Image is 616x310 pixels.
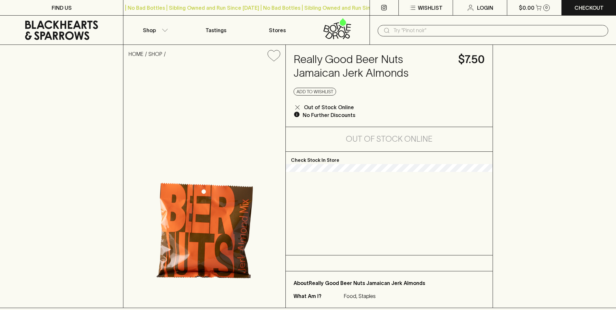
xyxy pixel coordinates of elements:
[52,4,72,12] p: FIND US
[206,26,226,34] p: Tastings
[265,47,283,64] button: Add to wishlist
[294,279,484,287] p: About Really Good Beer Nuts Jamaican Jerk Almonds
[286,152,492,164] p: Check Stock In Store
[519,4,534,12] p: $0.00
[294,292,342,300] p: What Am I?
[304,103,354,111] p: Out of Stock Online
[269,26,286,34] p: Stores
[143,26,156,34] p: Shop
[246,16,308,45] a: Stores
[574,4,604,12] p: Checkout
[346,134,433,144] h5: Out of Stock Online
[129,51,144,57] a: HOME
[344,292,376,300] p: Food, Staples
[477,4,493,12] p: Login
[294,88,336,96] button: Add to wishlist
[458,53,485,66] h4: $7.50
[148,51,162,57] a: SHOP
[185,16,246,45] a: Tastings
[294,53,450,80] h4: Really Good Beer Nuts Jamaican Jerk Almonds
[123,67,285,308] img: 33688.png
[545,6,548,9] p: 0
[418,4,443,12] p: Wishlist
[393,25,603,36] input: Try "Pinot noir"
[123,16,185,45] button: Shop
[303,111,355,119] p: No Further Discounts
